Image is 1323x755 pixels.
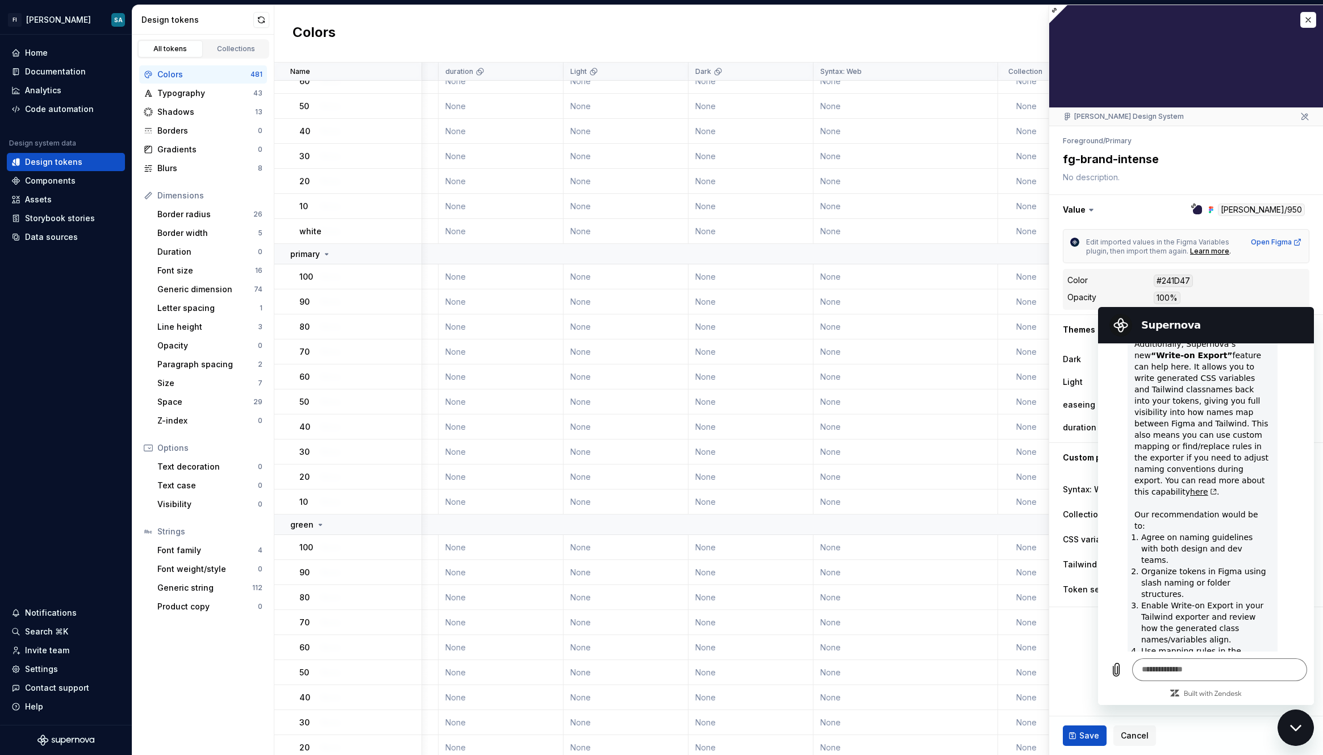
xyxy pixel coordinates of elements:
[7,190,125,209] a: Assets
[25,231,78,243] div: Data sources
[688,314,813,339] td: None
[253,397,262,406] div: 29
[25,663,58,675] div: Settings
[688,560,813,585] td: None
[564,119,688,144] td: None
[998,169,1055,194] td: None
[695,67,711,76] p: Dark
[998,560,1055,585] td: None
[998,535,1055,560] td: None
[43,11,204,25] h2: Supernova
[9,139,76,148] div: Design system data
[688,69,813,94] td: None
[7,623,125,641] button: Search ⌘K
[688,219,813,244] td: None
[998,339,1055,364] td: None
[998,635,1055,660] td: None
[813,119,998,144] td: None
[688,169,813,194] td: None
[1063,484,1112,495] label: Syntax: Web
[157,265,255,276] div: Font size
[157,461,258,472] div: Text decoration
[299,346,310,358] p: 70
[258,462,262,471] div: 0
[439,94,564,119] td: None
[564,364,688,389] td: None
[299,126,310,137] p: 40
[299,567,310,578] p: 90
[998,144,1055,169] td: None
[157,106,255,118] div: Shadows
[258,126,262,135] div: 0
[7,698,125,716] button: Help
[7,81,125,99] a: Analytics
[1008,67,1042,76] p: Collection
[153,224,267,242] a: Border width5
[1063,534,1113,545] label: CSS variable
[439,585,564,610] td: None
[688,119,813,144] td: None
[688,144,813,169] td: None
[157,144,258,155] div: Gradients
[157,526,262,537] div: Strings
[153,355,267,374] a: Paragraph spacing2
[43,293,173,338] li: Enable Write-on Export in your Tailwind exporter and review how the generated class names/variabl...
[564,585,688,610] td: None
[998,489,1055,515] td: None
[688,610,813,635] td: None
[157,563,258,575] div: Font weight/style
[7,228,125,246] a: Data sources
[1063,376,1083,388] label: Light
[439,119,564,144] td: None
[43,259,173,293] li: Organize tokens in Figma using slash naming or folder structures.
[25,645,69,656] div: Invite team
[25,66,86,77] div: Documentation
[253,89,262,98] div: 43
[37,735,94,746] svg: Supernova Logo
[1063,422,1096,433] label: duration
[299,76,310,87] p: 60
[153,412,267,430] a: Z-index0
[299,592,310,603] p: 80
[299,446,310,458] p: 30
[157,88,253,99] div: Typography
[564,439,688,464] td: None
[157,601,258,612] div: Product copy
[813,389,998,414] td: None
[1190,247,1229,256] a: Learn more
[254,285,262,294] div: 74
[153,579,267,597] a: Generic string112
[25,156,82,168] div: Design tokens
[290,519,314,530] p: green
[688,585,813,610] td: None
[998,194,1055,219] td: None
[998,414,1055,439] td: None
[813,144,998,169] td: None
[299,642,310,653] p: 60
[141,14,253,26] div: Design tokens
[564,339,688,364] td: None
[1063,509,1103,520] label: Collection
[299,421,310,433] p: 40
[439,414,564,439] td: None
[258,360,262,369] div: 2
[290,67,310,76] p: Name
[439,560,564,585] td: None
[813,194,998,219] td: None
[299,542,313,553] p: 100
[139,103,267,121] a: Shadows13
[1063,354,1081,365] label: Dark
[258,416,262,425] div: 0
[157,163,258,174] div: Blurs
[258,379,262,388] div: 7
[157,499,258,510] div: Visibility
[570,67,587,76] p: Light
[688,264,813,289] td: None
[157,442,262,454] div: Options
[439,610,564,635] td: None
[1251,238,1302,247] a: Open Figma
[258,546,262,555] div: 4
[998,219,1055,244] td: None
[86,384,144,391] a: Built with Zendesk: Visit the Zendesk website in a new tab
[439,364,564,389] td: None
